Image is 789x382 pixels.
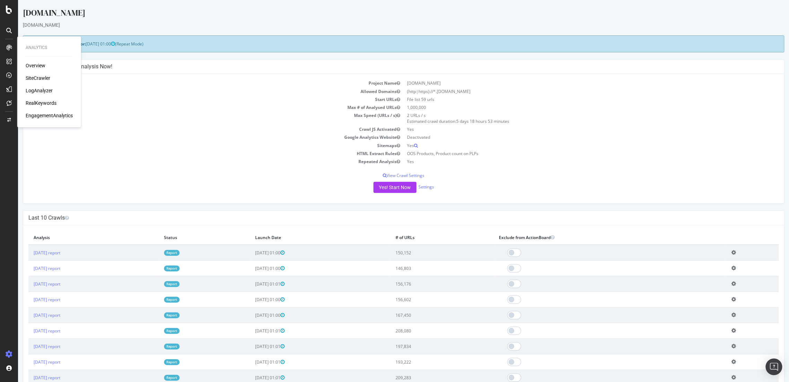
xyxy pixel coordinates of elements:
a: Report [146,375,162,381]
td: Yes [385,125,761,133]
div: Open Intercom Messenger [765,358,782,375]
td: File list 59 urls [385,95,761,103]
span: [DATE] 01:00 [237,312,267,318]
td: 2 URLs / s Estimated crawl duration: [385,111,761,125]
span: 5 days 18 hours 53 minutes [438,118,491,124]
td: [DOMAIN_NAME] [385,79,761,87]
td: 156,176 [372,276,476,292]
td: Start URLs [10,95,385,103]
th: Analysis [10,230,141,245]
td: Max # of Analysed URLs [10,103,385,111]
td: Sitemaps [10,142,385,150]
a: Report [146,297,162,303]
span: [DATE] 01:00 [237,265,267,271]
button: Yes! Start Now [355,182,398,193]
span: [DATE] 01:00 [237,250,267,256]
td: 146,803 [372,261,476,276]
a: Overview [26,62,45,69]
div: Analytics [26,45,73,51]
div: [DOMAIN_NAME] [5,7,766,22]
a: EngagementAnalytics [26,112,73,119]
a: Report [146,343,162,349]
span: [DATE] 01:01 [237,343,267,349]
strong: Next Launch Scheduled for: [10,41,68,47]
th: # of URLs [372,230,476,245]
span: [DATE] 01:01 [237,375,267,381]
a: Report [146,265,162,271]
td: Repeated Analysis [10,158,385,165]
p: View Crawl Settings [10,172,761,178]
div: (Repeat Mode) [5,35,766,52]
h4: Configure your New Analysis Now! [10,63,761,70]
td: 193,222 [372,354,476,370]
span: [DATE] 01:00 [237,297,267,303]
a: [DATE] report [16,250,42,256]
a: [DATE] report [16,312,42,318]
span: [DATE] 01:01 [237,281,267,287]
a: Report [146,250,162,256]
td: 167,450 [372,307,476,323]
td: Yes [385,158,761,165]
th: Exclude from ActionBoard [476,230,708,245]
a: [DATE] report [16,297,42,303]
td: OOS Products, Product count on PLPs [385,150,761,158]
h4: Last 10 Crawls [10,214,761,221]
td: Deactivated [385,133,761,141]
a: [DATE] report [16,343,42,349]
td: 156,602 [372,292,476,307]
td: Yes [385,142,761,150]
td: 208,080 [372,323,476,339]
span: [DATE] 01:00 [68,41,97,47]
a: SiteCrawler [26,75,50,82]
td: 1,000,000 [385,103,761,111]
a: [DATE] report [16,328,42,334]
td: (http|https)://*.[DOMAIN_NAME] [385,87,761,95]
a: [DATE] report [16,281,42,287]
span: [DATE] 01:01 [237,328,267,334]
a: [DATE] report [16,265,42,271]
a: Report [146,312,162,318]
td: 150,152 [372,245,476,261]
td: HTML Extract Rules [10,150,385,158]
td: Google Analytics Website [10,133,385,141]
span: [DATE] 01:01 [237,359,267,365]
a: Report [146,359,162,365]
td: 197,834 [372,339,476,354]
th: Launch Date [232,230,372,245]
th: Status [141,230,232,245]
td: Crawl JS Activated [10,125,385,133]
a: LogAnalyzer [26,87,53,94]
td: Allowed Domains [10,87,385,95]
a: [DATE] report [16,359,42,365]
div: [DOMAIN_NAME] [5,22,766,28]
td: Max Speed (URLs / s) [10,111,385,125]
a: RealKeywords [26,100,57,107]
a: Settings [400,184,416,190]
a: Report [146,328,162,334]
a: [DATE] report [16,375,42,381]
a: Report [146,281,162,287]
td: Project Name [10,79,385,87]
